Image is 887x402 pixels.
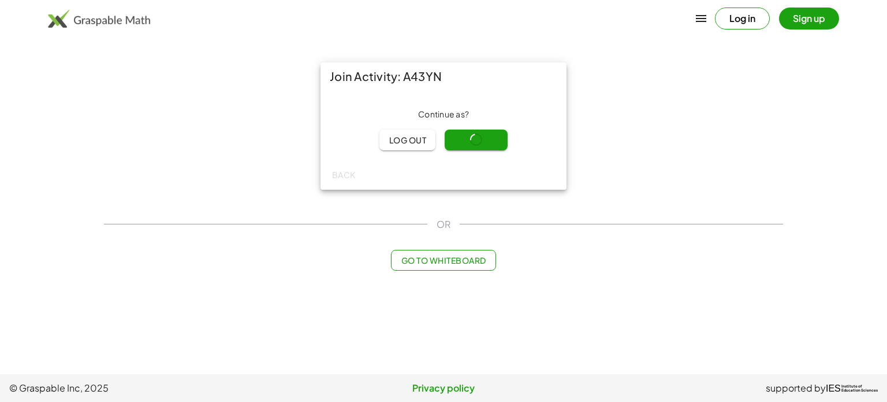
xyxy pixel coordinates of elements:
[779,8,839,29] button: Sign up
[9,381,299,395] span: © Graspable Inc, 2025
[391,250,495,271] button: Go to Whiteboard
[379,130,435,150] button: Log out
[826,381,878,395] a: IESInstitute ofEducation Sciences
[437,217,450,231] span: OR
[826,383,841,394] span: IES
[715,8,770,29] button: Log in
[320,62,567,90] div: Join Activity: A43YN
[841,385,878,393] span: Institute of Education Sciences
[401,255,486,265] span: Go to Whiteboard
[766,381,826,395] span: supported by
[389,135,426,145] span: Log out
[330,109,557,120] div: Continue as ?
[299,381,588,395] a: Privacy policy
